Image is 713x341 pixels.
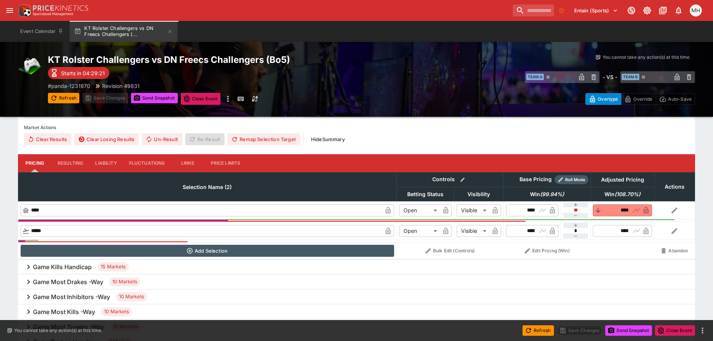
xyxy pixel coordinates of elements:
[506,245,588,257] button: Edit Pricing (Win)
[457,225,489,237] div: Visible
[399,225,440,237] div: Open
[131,93,178,103] button: Send Snapshot
[656,245,692,257] button: Abandon
[459,190,498,199] span: Visibility
[603,73,617,81] h6: - VS -
[605,325,652,336] button: Send Snapshot
[526,74,544,80] span: Team A
[656,93,695,105] button: Auto-Save
[16,3,31,18] img: PriceKinetics Logo
[458,175,467,185] button: Bulk edit
[116,293,147,301] span: 10 Markets
[48,54,372,66] h2: Copy To Clipboard
[33,263,92,271] h6: Game Kills Handicap
[562,177,588,183] span: Roll Mode
[223,93,232,105] button: more
[89,154,123,172] button: Liability
[48,93,79,103] button: Refresh
[672,4,685,17] button: Notifications
[307,133,349,145] button: HideSummary
[633,95,652,103] p: Override
[142,133,182,145] button: Un-Result
[654,172,695,201] th: Actions
[591,172,654,187] th: Adjusted Pricing
[185,133,225,145] span: Re-Result
[399,245,501,257] button: Bulk Edit (Controls)
[621,93,656,105] button: Override
[615,190,640,199] em: ( 108.70 %)
[396,172,503,187] th: Controls
[668,95,692,103] p: Auto-Save
[52,154,89,172] button: Resulting
[457,204,489,216] div: Visible
[555,175,588,184] div: Show/hide Price Roll mode configuration.
[21,245,394,257] button: Add Selection
[14,327,102,334] p: You cannot take any action(s) at this time.
[171,154,205,172] button: Links
[18,154,52,172] button: Pricing
[640,4,654,17] button: Toggle light/dark mode
[688,2,704,19] button: Michael Hutchinson
[33,293,110,301] h6: Game Most Inhibitors -Way
[74,133,139,145] button: Clear Losing Results
[522,190,572,199] span: Win(99.94%)
[656,4,670,17] button: Documentation
[540,190,564,199] em: ( 99.94 %)
[585,93,621,105] button: Overtype
[622,74,639,80] span: Team B
[123,154,171,172] button: Fluctuations
[24,122,689,133] label: Market Actions
[570,4,622,16] button: Select Tenant
[655,325,695,336] button: Close Event
[690,4,702,16] div: Michael Hutchinson
[101,308,132,316] span: 10 Markets
[625,4,638,17] button: Connected to PK
[70,21,177,42] button: KT Rolster Challengers vs DN Freecs Challengers (...
[517,175,555,184] div: Base Pricing
[33,278,103,286] h6: Game Most Drakes -Way
[399,190,452,199] span: Betting Status
[16,21,68,42] button: Event Calendar
[399,204,440,216] div: Open
[555,4,567,16] button: No Bookmarks
[24,133,71,145] button: Clear Results
[102,82,140,90] p: Revision 49831
[18,54,42,78] img: esports.png
[598,95,618,103] p: Overtype
[48,82,90,90] p: Copy To Clipboard
[585,93,695,105] div: Start From
[33,12,73,16] img: Sportsbook Management
[522,325,554,336] button: Refresh
[3,4,16,17] button: open drawer
[61,69,105,77] p: Starts in 04:29:21
[174,183,240,192] span: Selection Name (2)
[33,308,95,316] h6: Game Most Kills -Way
[603,54,691,61] p: You cannot take any action(s) at this time.
[181,93,221,105] button: Close Event
[109,278,140,286] span: 10 Markets
[205,154,247,172] button: Price Limits
[33,5,88,11] img: PriceKinetics
[698,326,707,335] button: more
[513,4,554,16] input: search
[596,190,649,199] span: Win(108.70%)
[228,133,300,145] button: Remap Selection Target
[98,263,129,271] span: 15 Markets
